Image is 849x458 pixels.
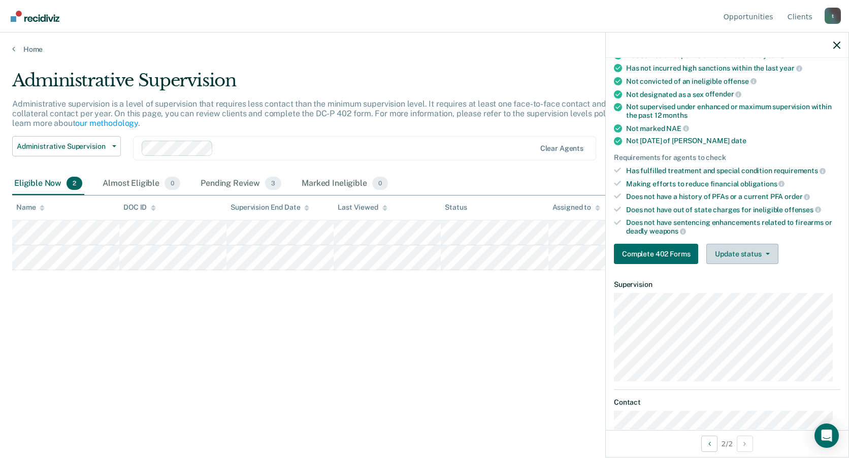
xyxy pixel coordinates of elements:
dt: Supervision [614,280,840,289]
div: t [825,8,841,24]
div: Not marked [626,124,840,133]
div: Eligible Now [12,173,84,195]
div: Requirements for agents to check [614,153,840,162]
div: Not supervised under enhanced or maximum supervision within the past 12 [626,103,840,120]
div: Open Intercom Messenger [814,423,839,448]
div: Has fulfilled treatment and special condition [626,166,840,175]
div: Not [DATE] of [PERSON_NAME] [626,137,840,145]
button: Next Opportunity [737,436,753,452]
span: requirements [774,167,826,175]
span: offense [724,77,757,85]
span: weapons [649,227,686,235]
span: 2 [67,177,82,190]
span: 3 [265,177,281,190]
span: months [663,111,687,119]
div: Does not have out of state charges for ineligible [626,205,840,214]
a: our methodology [75,118,138,128]
span: 0 [165,177,180,190]
div: Almost Eligible [101,173,182,195]
div: Name [16,203,45,212]
div: Does not have a history of PFAs or a current PFA order [626,192,840,201]
span: 0 [372,177,388,190]
div: DOC ID [123,203,156,212]
button: Update status [706,244,778,264]
div: Pending Review [199,173,283,195]
button: Profile dropdown button [825,8,841,24]
span: year [779,64,802,72]
div: Has not incurred high sanctions within the last [626,63,840,73]
img: Recidiviz [11,11,59,22]
span: Administrative Supervision [17,142,108,151]
a: Navigate to form link [614,244,702,264]
div: Supervision End Date [231,203,309,212]
div: Not designated as a sex [626,90,840,99]
span: offender [705,90,742,98]
div: Status [445,203,467,212]
div: Clear agents [540,144,583,153]
div: Last Viewed [338,203,387,212]
div: Making efforts to reduce financial [626,179,840,188]
div: Marked Ineligible [300,173,390,195]
button: Complete 402 Forms [614,244,698,264]
span: NAE [666,124,689,133]
div: Administrative Supervision [12,70,649,99]
span: offenses [785,206,821,214]
div: 2 / 2 [606,430,848,457]
button: Previous Opportunity [701,436,717,452]
div: Assigned to [552,203,600,212]
p: Administrative supervision is a level of supervision that requires less contact than the minimum ... [12,99,641,128]
span: obligations [740,180,785,188]
dt: Contact [614,398,840,407]
div: Not convicted of an ineligible [626,77,840,86]
a: Home [12,45,837,54]
div: Does not have sentencing enhancements related to firearms or deadly [626,218,840,236]
span: date [731,137,746,145]
span: year [763,51,786,59]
